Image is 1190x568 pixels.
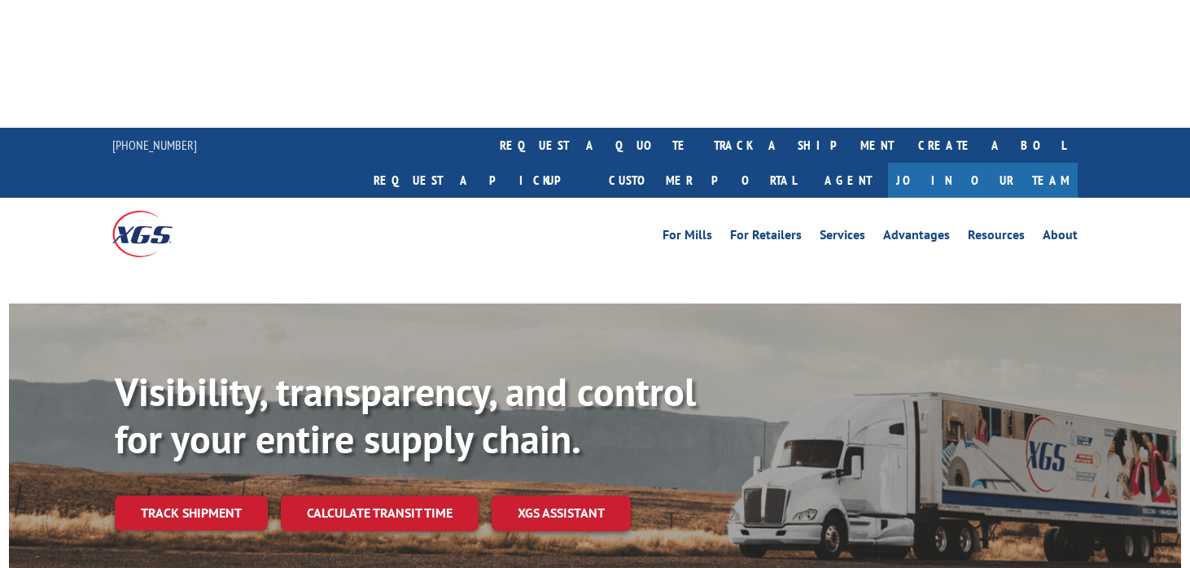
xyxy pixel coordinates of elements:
[361,163,597,198] a: Request a pickup
[115,496,268,530] a: Track shipment
[281,496,479,531] a: Calculate transit time
[492,496,631,531] a: XGS ASSISTANT
[883,229,950,247] a: Advantages
[112,137,197,153] a: [PHONE_NUMBER]
[888,163,1078,198] a: Join Our Team
[115,366,696,464] b: Visibility, transparency, and control for your entire supply chain.
[820,229,865,247] a: Services
[968,229,1025,247] a: Resources
[808,163,888,198] a: Agent
[906,128,1078,163] a: Create a BOL
[663,229,712,247] a: For Mills
[730,229,802,247] a: For Retailers
[488,128,702,163] a: request a quote
[702,128,906,163] a: track a shipment
[597,163,808,198] a: Customer Portal
[1043,229,1078,247] a: About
